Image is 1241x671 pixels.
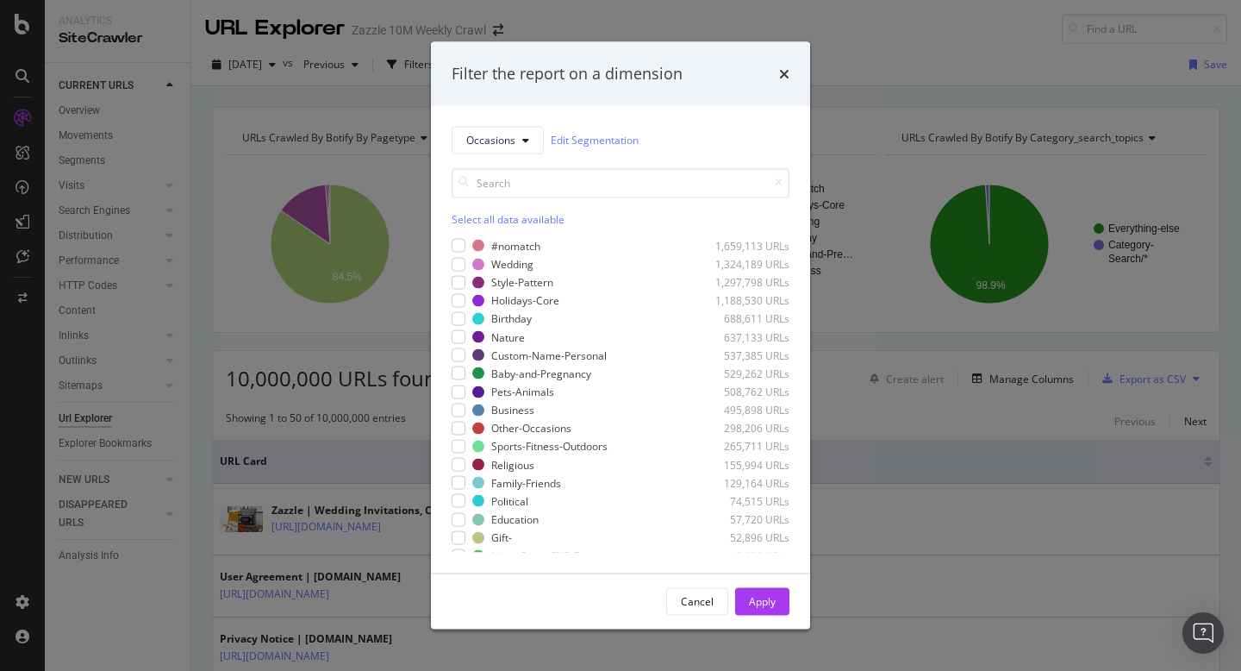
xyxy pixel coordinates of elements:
div: Holidays-Core [491,293,559,308]
div: 1,659,113 URLs [705,238,789,253]
div: Select all data available [452,211,789,226]
div: Gift- [491,530,512,545]
div: Religious [491,457,534,472]
div: Filter the report on a dimension [452,63,683,85]
div: Ideas-Store-CYO-Department [491,549,633,563]
button: Apply [735,587,789,615]
div: 57,720 URLs [705,512,789,527]
div: 48,320 URLs [705,549,789,563]
div: Education [491,512,539,527]
div: 537,385 URLs [705,348,789,362]
div: Cancel [681,594,714,609]
div: Nature [491,329,525,344]
div: Apply [749,594,776,609]
div: 74,515 URLs [705,493,789,508]
button: Occasions [452,126,544,154]
div: Open Intercom Messenger [1182,612,1224,654]
div: Political [491,493,528,508]
div: Baby-and-Pregnancy [491,366,591,380]
div: 529,262 URLs [705,366,789,380]
div: 688,611 URLs [705,311,789,326]
div: Business [491,403,534,417]
span: Occasions [466,133,515,147]
div: Birthday [491,311,532,326]
div: #nomatch [491,238,540,253]
div: 1,324,189 URLs [705,257,789,272]
input: Search [452,167,789,198]
button: Cancel [666,587,728,615]
div: 495,898 URLs [705,403,789,417]
div: Family-Friends [491,475,561,490]
div: 508,762 URLs [705,385,789,399]
div: Sports-Fitness-Outdoors [491,439,608,454]
div: 1,188,530 URLs [705,293,789,308]
div: Custom-Name-Personal [491,348,607,362]
div: times [779,63,789,85]
div: 155,994 URLs [705,457,789,472]
div: Wedding [491,257,533,272]
div: 298,206 URLs [705,421,789,436]
div: modal [431,42,810,630]
div: Style-Pattern [491,275,553,290]
div: 265,711 URLs [705,439,789,454]
div: Pets-Animals [491,385,554,399]
div: 1,297,798 URLs [705,275,789,290]
div: 637,133 URLs [705,329,789,344]
div: Other-Occasions [491,421,571,436]
div: 129,164 URLs [705,475,789,490]
div: 52,896 URLs [705,530,789,545]
a: Edit Segmentation [551,131,639,149]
